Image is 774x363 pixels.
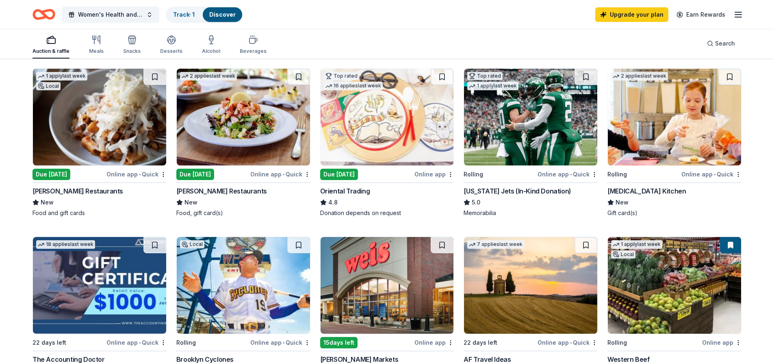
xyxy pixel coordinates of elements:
[250,337,310,348] div: Online app Quick
[464,186,571,196] div: [US_STATE] Jets (In-Kind Donation)
[33,32,69,59] button: Auction & raffle
[89,32,104,59] button: Meals
[240,48,267,54] div: Beverages
[176,186,267,196] div: [PERSON_NAME] Restaurants
[464,68,598,217] a: Image for New York Jets (In-Kind Donation)Top rated1 applylast weekRollingOnline app•Quick[US_STA...
[714,171,715,178] span: •
[611,72,668,80] div: 2 applies last week
[33,338,66,348] div: 22 days left
[464,170,483,179] div: Rolling
[320,186,370,196] div: Oriental Trading
[570,171,572,178] span: •
[616,198,629,207] span: New
[607,170,627,179] div: Rolling
[320,169,358,180] div: Due [DATE]
[177,237,310,334] img: Image for Brooklyn Cyclones
[202,32,220,59] button: Alcohol
[36,82,61,90] div: Local
[33,237,166,334] img: Image for The Accounting Doctor
[33,169,70,180] div: Due [DATE]
[33,186,123,196] div: [PERSON_NAME] Restaurants
[160,48,182,54] div: Desserts
[681,169,741,179] div: Online app Quick
[464,338,497,348] div: 22 days left
[250,169,310,179] div: Online app Quick
[328,198,338,207] span: 4.8
[464,237,597,334] img: Image for AF Travel Ideas
[176,209,310,217] div: Food, gift card(s)
[464,209,598,217] div: Memorabilia
[33,48,69,54] div: Auction & raffle
[570,339,572,346] span: •
[472,198,480,207] span: 5.0
[160,32,182,59] button: Desserts
[464,69,597,165] img: Image for New York Jets (In-Kind Donation)
[41,198,54,207] span: New
[538,169,598,179] div: Online app Quick
[176,68,310,217] a: Image for Cameron Mitchell Restaurants2 applieslast weekDue [DATE]Online app•Quick[PERSON_NAME] R...
[36,72,87,80] div: 1 apply last week
[320,209,454,217] div: Donation depends on request
[324,72,359,80] div: Top rated
[106,337,167,348] div: Online app Quick
[123,32,141,59] button: Snacks
[607,209,741,217] div: Gift card(s)
[414,337,454,348] div: Online app
[33,5,55,24] a: Home
[321,69,454,165] img: Image for Oriental Trading
[320,337,358,348] div: 15 days left
[166,7,243,23] button: Track· 1Discover
[467,240,524,249] div: 7 applies last week
[702,337,741,348] div: Online app
[173,11,195,18] a: Track· 1
[608,69,741,165] img: Image for Taste Buds Kitchen
[672,7,730,22] a: Earn Rewards
[283,339,284,346] span: •
[467,82,518,90] div: 1 apply last week
[89,48,104,54] div: Meals
[33,68,167,217] a: Image for Ethan Stowell Restaurants1 applylast weekLocalDue [DATE]Online app•Quick[PERSON_NAME] R...
[607,68,741,217] a: Image for Taste Buds Kitchen2 applieslast weekRollingOnline app•Quick[MEDICAL_DATA] KitchenNewGif...
[78,10,143,20] span: Women's Health and Resources Love Fest
[715,39,735,48] span: Search
[240,32,267,59] button: Beverages
[62,7,159,23] button: Women's Health and Resources Love Fest
[139,171,141,178] span: •
[106,169,167,179] div: Online app Quick
[320,68,454,217] a: Image for Oriental TradingTop rated16 applieslast weekDue [DATE]Online appOriental Trading4.8Dona...
[321,237,454,334] img: Image for Weis Markets
[595,7,668,22] a: Upgrade your plan
[176,169,214,180] div: Due [DATE]
[283,171,284,178] span: •
[607,186,686,196] div: [MEDICAL_DATA] Kitchen
[184,198,197,207] span: New
[177,69,310,165] img: Image for Cameron Mitchell Restaurants
[139,339,141,346] span: •
[324,82,383,90] div: 16 applies last week
[36,240,95,249] div: 18 applies last week
[538,337,598,348] div: Online app Quick
[180,72,237,80] div: 2 applies last week
[176,338,196,348] div: Rolling
[414,169,454,179] div: Online app
[608,237,741,334] img: Image for Western Beef
[209,11,236,18] a: Discover
[700,35,741,52] button: Search
[202,48,220,54] div: Alcohol
[611,240,662,249] div: 1 apply last week
[607,338,627,348] div: Rolling
[123,48,141,54] div: Snacks
[33,209,167,217] div: Food and gift cards
[180,240,204,248] div: Local
[33,69,166,165] img: Image for Ethan Stowell Restaurants
[467,72,503,80] div: Top rated
[611,250,635,259] div: Local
